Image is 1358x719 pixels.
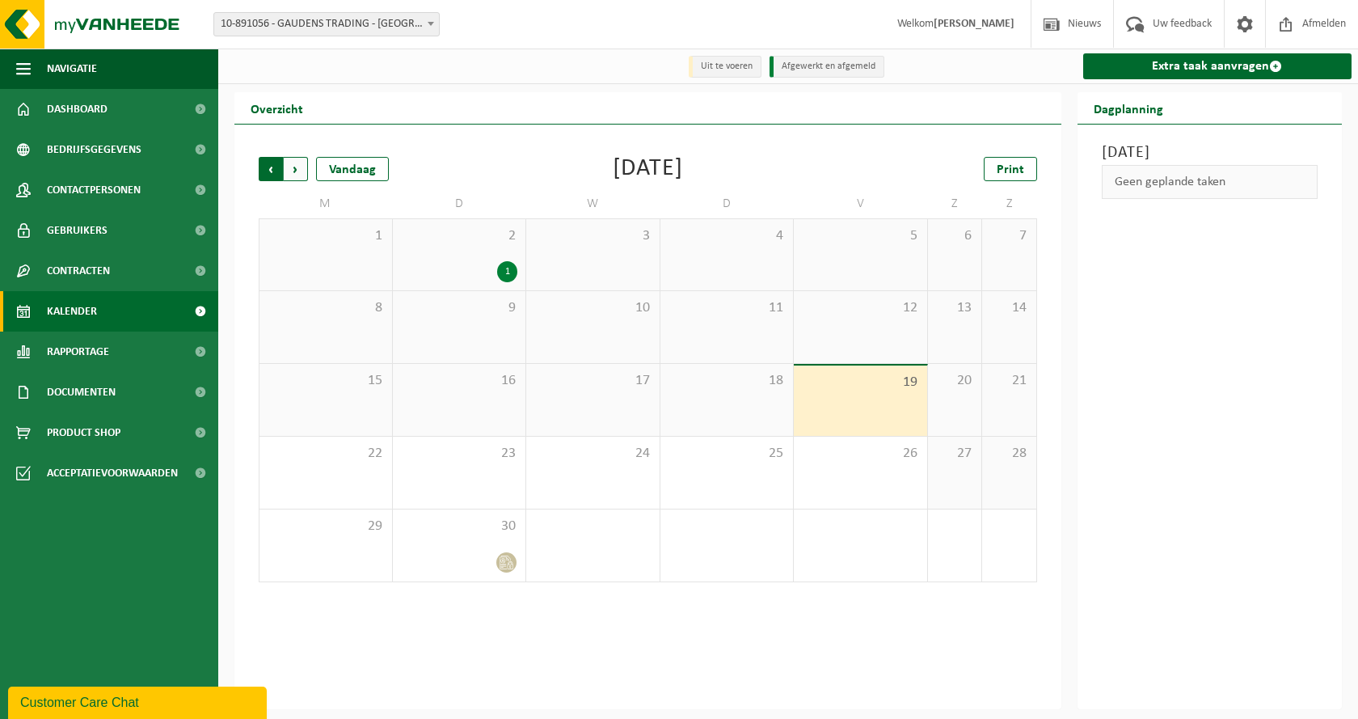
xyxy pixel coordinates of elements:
[284,157,308,181] span: Volgende
[47,210,108,251] span: Gebruikers
[401,518,518,535] span: 30
[534,299,652,317] span: 10
[990,299,1027,317] span: 14
[668,227,786,245] span: 4
[47,129,141,170] span: Bedrijfsgegevens
[928,189,982,218] td: Z
[794,189,928,218] td: V
[984,157,1037,181] a: Print
[47,412,120,453] span: Product Shop
[268,299,384,317] span: 8
[259,157,283,181] span: Vorige
[802,374,919,391] span: 19
[259,189,393,218] td: M
[8,683,270,719] iframe: chat widget
[534,227,652,245] span: 3
[660,189,795,218] td: D
[401,372,518,390] span: 16
[802,445,919,463] span: 26
[401,445,518,463] span: 23
[47,332,109,372] span: Rapportage
[534,445,652,463] span: 24
[316,157,389,181] div: Vandaag
[401,227,518,245] span: 2
[268,227,384,245] span: 1
[1083,53,1352,79] a: Extra taak aanvragen
[990,445,1027,463] span: 28
[47,89,108,129] span: Dashboard
[936,445,973,463] span: 27
[997,163,1024,176] span: Print
[393,189,527,218] td: D
[982,189,1036,218] td: Z
[934,18,1014,30] strong: [PERSON_NAME]
[234,92,319,124] h2: Overzicht
[668,372,786,390] span: 18
[613,157,683,181] div: [DATE]
[526,189,660,218] td: W
[936,372,973,390] span: 20
[268,445,384,463] span: 22
[268,372,384,390] span: 15
[47,453,178,493] span: Acceptatievoorwaarden
[47,49,97,89] span: Navigatie
[990,227,1027,245] span: 7
[936,299,973,317] span: 13
[47,251,110,291] span: Contracten
[401,299,518,317] span: 9
[268,518,384,535] span: 29
[1102,141,1318,165] h3: [DATE]
[214,13,439,36] span: 10-891056 - GAUDENS TRADING - GELUWE
[990,372,1027,390] span: 21
[770,56,884,78] li: Afgewerkt en afgemeld
[936,227,973,245] span: 6
[213,12,440,36] span: 10-891056 - GAUDENS TRADING - GELUWE
[802,227,919,245] span: 5
[668,445,786,463] span: 25
[689,56,761,78] li: Uit te voeren
[1078,92,1179,124] h2: Dagplanning
[1102,165,1318,199] div: Geen geplande taken
[47,372,116,412] span: Documenten
[47,170,141,210] span: Contactpersonen
[534,372,652,390] span: 17
[668,299,786,317] span: 11
[802,299,919,317] span: 12
[47,291,97,332] span: Kalender
[497,261,517,282] div: 1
